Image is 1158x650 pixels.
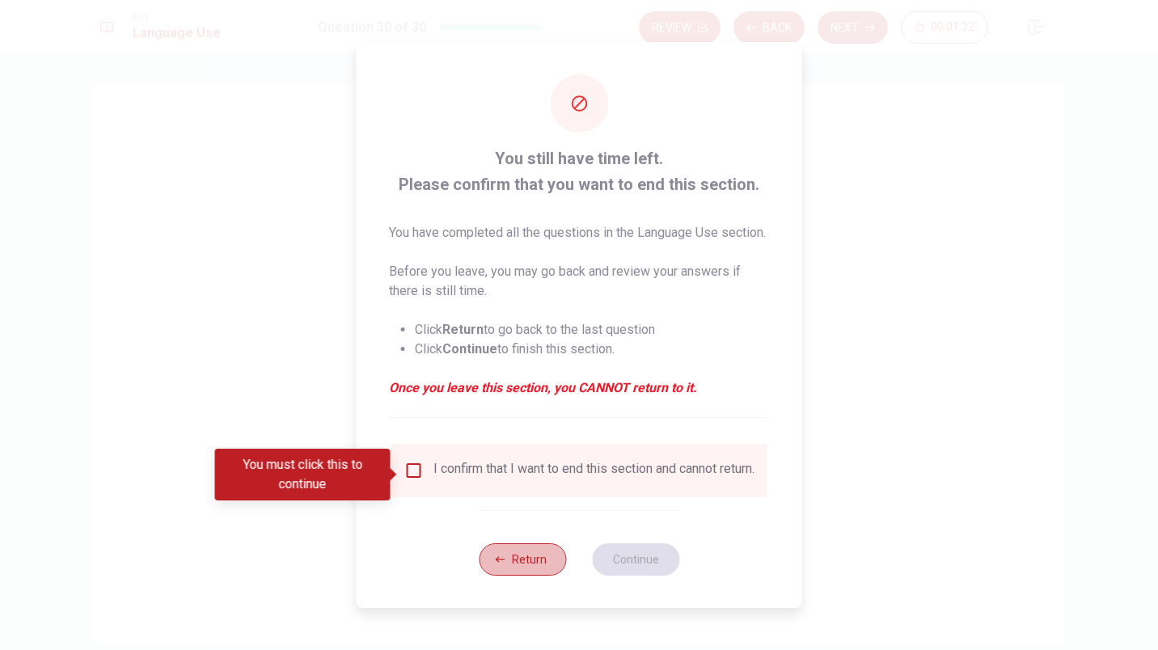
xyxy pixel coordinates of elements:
div: You must click this to continue [215,449,391,500]
em: Once you leave this section, you CANNOT return to it. [389,378,770,398]
li: Click to go back to the last question [415,320,770,340]
p: You have completed all the questions in the Language Use section. [389,223,770,243]
strong: Continue [442,341,497,357]
button: Return [479,543,566,576]
span: You still have time left. Please confirm that you want to end this section. [389,146,770,197]
li: Click to finish this section. [415,340,770,359]
p: Before you leave, you may go back and review your answers if there is still time. [389,262,770,301]
div: I confirm that I want to end this section and cannot return. [433,461,754,480]
button: Continue [592,543,679,576]
span: You must click this to continue [404,461,424,480]
strong: Return [442,322,484,337]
